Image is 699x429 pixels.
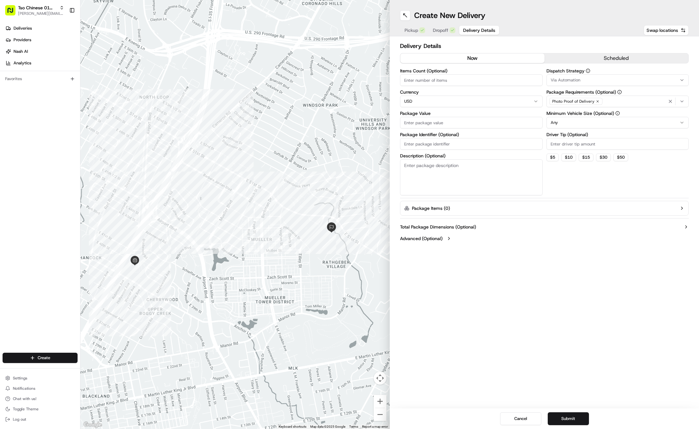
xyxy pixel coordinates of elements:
[596,154,611,161] button: $30
[400,42,689,51] h2: Delivery Details
[400,224,476,230] label: Total Package Dimensions (Optional)
[13,396,36,401] span: Chat with us!
[463,27,495,33] span: Delivery Details
[3,353,78,363] button: Create
[13,144,49,151] span: Knowledge Base
[29,68,89,73] div: We're available if you need us!
[617,90,622,94] button: Package Requirements (Optional)
[561,154,576,161] button: $10
[4,142,52,153] a: 📗Knowledge Base
[546,111,689,116] label: Minimum Vehicle Size (Optional)
[400,201,689,216] button: Package Items (0)
[546,74,689,86] button: Via Automation
[374,395,387,408] button: Zoom in
[400,235,443,242] label: Advanced (Optional)
[64,160,78,165] span: Pylon
[552,99,594,104] span: Photo Proof of Delivery
[579,154,593,161] button: $15
[18,11,64,16] button: [PERSON_NAME][EMAIL_ADDRESS][DOMAIN_NAME]
[3,58,80,68] a: Analytics
[38,355,50,361] span: Create
[13,386,35,391] span: Notifications
[3,374,78,383] button: Settings
[551,77,580,83] span: Via Automation
[29,62,106,68] div: Start new chat
[14,25,32,31] span: Deliveries
[3,23,80,33] a: Deliveries
[17,42,106,49] input: Clear
[374,408,387,421] button: Zoom out
[13,100,18,106] img: 1736555255976-a54dd68f-1ca7-489b-9aae-adbdc363a1c4
[412,205,450,211] label: Package Items ( 0 )
[6,145,12,150] div: 📗
[3,46,80,57] a: Nash AI
[20,117,52,123] span: [PERSON_NAME]
[13,118,18,123] img: 1736555255976-a54dd68f-1ca7-489b-9aae-adbdc363a1c4
[400,53,545,63] button: now
[400,132,543,137] label: Package Identifier (Optional)
[14,37,31,43] span: Providers
[6,26,117,36] p: Welcome 👋
[433,27,448,33] span: Dropoff
[14,60,31,66] span: Analytics
[400,117,543,128] input: Enter package value
[400,224,689,230] button: Total Package Dimensions (Optional)
[613,154,628,161] button: $50
[400,235,689,242] button: Advanced (Optional)
[13,417,26,422] span: Log out
[3,3,67,18] button: Tso Chinese 01 Cherrywood[PERSON_NAME][EMAIL_ADDRESS][DOMAIN_NAME]
[109,64,117,71] button: Start new chat
[586,69,590,73] button: Dispatch Strategy
[100,83,117,90] button: See all
[546,154,559,161] button: $5
[18,5,57,11] button: Tso Chinese 01 Cherrywood
[400,138,543,150] input: Enter package identifier
[615,111,620,116] button: Minimum Vehicle Size (Optional)
[53,100,56,105] span: •
[414,10,485,21] h1: Create New Delivery
[546,69,689,73] label: Dispatch Strategy
[13,406,39,412] span: Toggle Theme
[374,372,387,385] button: Map camera controls
[14,49,28,54] span: Nash AI
[500,412,541,425] button: Cancel
[82,421,103,429] img: Google
[400,69,543,73] label: Items Count (Optional)
[20,100,52,105] span: [PERSON_NAME]
[3,405,78,414] button: Toggle Theme
[3,35,80,45] a: Providers
[644,25,689,35] button: Swap locations
[647,27,678,33] span: Swap locations
[3,384,78,393] button: Notifications
[14,62,25,73] img: 8016278978528_b943e370aa5ada12b00a_72.png
[546,132,689,137] label: Driver Tip (Optional)
[54,145,60,150] div: 💻
[13,376,27,381] span: Settings
[310,425,345,428] span: Map data ©2025 Google
[548,412,589,425] button: Submit
[546,96,689,107] button: Photo Proof of Delivery
[53,117,56,123] span: •
[6,111,17,122] img: Brigitte Vinadas
[6,94,17,104] img: Brigitte Vinadas
[3,74,78,84] div: Favorites
[57,117,70,123] span: [DATE]
[82,421,103,429] a: Open this area in Google Maps (opens a new window)
[61,144,103,151] span: API Documentation
[546,138,689,150] input: Enter driver tip amount
[52,142,106,153] a: 💻API Documentation
[546,90,689,94] label: Package Requirements (Optional)
[400,74,543,86] input: Enter number of items
[279,424,306,429] button: Keyboard shortcuts
[45,160,78,165] a: Powered byPylon
[3,394,78,403] button: Chat with us!
[545,53,689,63] button: scheduled
[400,154,543,158] label: Description (Optional)
[3,415,78,424] button: Log out
[400,90,543,94] label: Currency
[405,27,418,33] span: Pickup
[57,100,70,105] span: [DATE]
[362,425,388,428] a: Report a map error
